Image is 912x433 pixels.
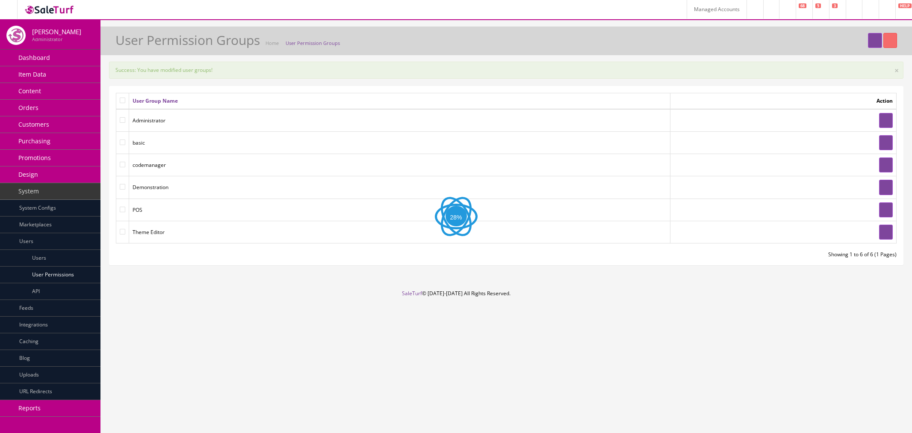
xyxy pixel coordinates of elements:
[18,404,41,412] span: Reports
[24,4,75,15] img: SaleTurf
[129,109,670,132] td: Administrator
[815,3,821,8] span: 5
[18,137,50,145] span: Purchasing
[18,120,49,128] span: Customers
[18,154,51,162] span: Promotions
[266,40,279,46] a: Home
[129,221,670,243] td: Theme Editor
[898,3,912,8] span: HELP
[832,3,838,8] span: 3
[670,93,896,110] td: Action
[506,251,903,258] div: Showing 1 to 6 of 6 (1 Pages)
[129,132,670,154] td: basic
[32,28,81,36] h4: [PERSON_NAME]
[18,70,46,78] span: Item Data
[799,3,806,8] span: 68
[129,176,670,199] td: Demonstration
[115,33,260,47] h1: User Permission Groups
[109,62,903,79] div: Success: You have modified user groups!
[18,87,41,95] span: Content
[32,36,62,42] small: Administrator
[129,154,670,176] td: codemanager
[18,187,39,195] span: System
[286,40,340,46] a: User Permission Groups
[894,66,899,74] button: ×
[18,104,38,112] span: Orders
[129,199,670,221] td: POS
[18,53,50,62] span: Dashboard
[133,97,182,104] a: User Group Name
[18,170,38,178] span: Design
[402,290,422,297] a: SaleTurf
[6,26,26,45] img: joshlucio05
